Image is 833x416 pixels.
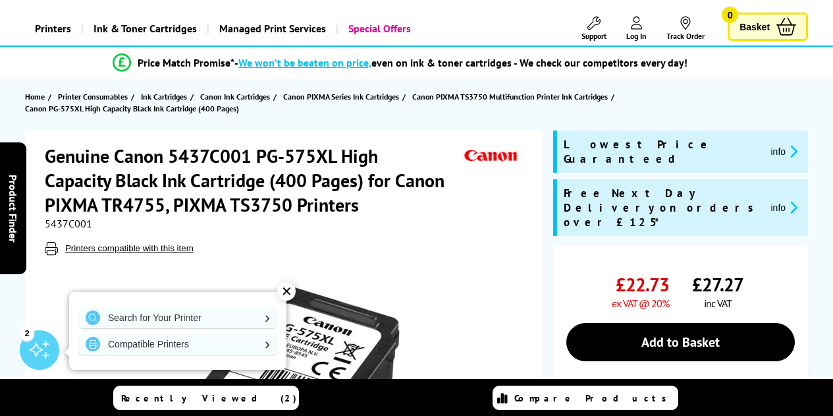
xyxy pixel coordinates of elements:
a: Home [25,90,48,104]
a: Basket 0 [728,13,808,41]
span: Canon PG-575XL High Capacity Black Ink Cartridge (400 Pages) [25,104,239,113]
img: Canon [461,144,522,168]
a: Ink Cartridges [141,90,190,104]
span: Price Match Promise* [138,56,234,69]
span: Ink Cartridges [141,90,187,104]
div: - even on ink & toner cartridges - We check our competitors every day! [234,56,687,69]
span: Lowest Price Guaranteed [564,137,761,166]
span: Support [581,31,606,41]
span: £22.73 [616,272,669,297]
span: ex VAT @ 20% [612,297,669,310]
span: 5437C001 [45,217,92,230]
span: £27.27 [692,272,743,297]
a: Managed Print Services [207,12,336,45]
span: We won’t be beaten on price, [238,56,371,69]
span: Free Next Day Delivery on orders over £125* [564,186,761,229]
a: Support [581,16,606,41]
span: Printer Consumables [58,90,128,104]
a: Canon PIXMA Series Ink Cartridges [283,90,402,104]
h1: Genuine Canon 5437C001 PG-575XL High Capacity Black Ink Cartridge (400 Pages) for Canon PIXMA TR4... [45,144,461,217]
a: Log In [626,16,647,41]
button: Printers compatible with this item [61,243,198,254]
button: promo-description [766,200,801,215]
a: Special Offers [336,12,421,45]
li: modal_Promise [7,51,793,74]
a: Track Order [666,16,705,41]
span: Log In [626,31,647,41]
span: Canon PIXMA TS3750 Multifunction Printer Ink Cartridges [412,90,608,104]
a: Printers [25,12,81,45]
span: Home [25,90,45,104]
a: Canon Ink Cartridges [200,90,273,104]
a: Compare Products [493,386,678,410]
div: ✕ [277,282,296,301]
a: Recently Viewed (2) [113,386,299,410]
a: Compatible Printers [79,334,277,355]
div: 2 [20,326,34,340]
span: Compare Products [514,392,674,404]
a: Ink & Toner Cartridges [81,12,207,45]
span: Canon PIXMA Series Ink Cartridges [283,90,399,104]
span: 0 [722,7,738,23]
span: Canon Ink Cartridges [200,90,270,104]
span: Basket [739,18,770,36]
span: Ink & Toner Cartridges [94,12,197,45]
a: Printer Consumables [58,90,131,104]
a: Search for Your Printer [79,307,277,328]
a: Canon PIXMA TS3750 Multifunction Printer Ink Cartridges [412,90,611,104]
a: Add to Basket [566,323,795,361]
span: inc VAT [704,297,732,310]
button: promo-description [766,144,801,159]
span: Recently Viewed (2) [121,392,297,404]
span: Product Finder [7,174,20,242]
